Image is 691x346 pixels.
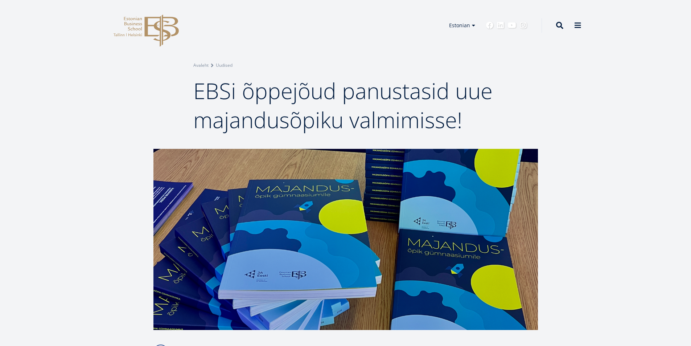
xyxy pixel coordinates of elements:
img: Majandusõpik [153,149,538,330]
a: Uudised [216,62,233,69]
a: Instagram [520,22,527,29]
span: EBSi õppejõud panustasid uue majandusõpiku valmimisse! [193,76,493,135]
a: Avaleht [193,62,209,69]
a: Linkedin [497,22,504,29]
a: Youtube [508,22,516,29]
a: Facebook [486,22,493,29]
